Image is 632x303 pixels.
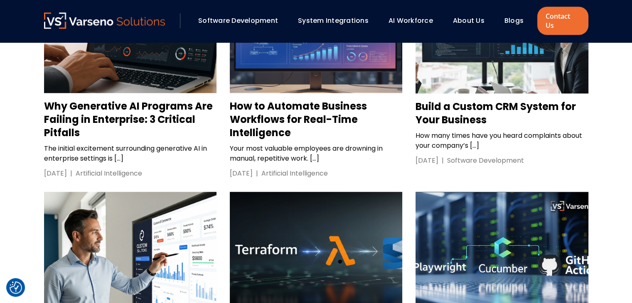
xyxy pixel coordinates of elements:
div: About Us [449,14,496,28]
img: Varseno Solutions – Product Engineering & IT Services [44,12,165,29]
div: | [67,169,76,178]
p: Your most valuable employees are drowning in manual, repetitive work. […] [230,144,402,164]
div: | [253,169,261,178]
a: Blogs [504,16,524,25]
a: Contact Us [537,7,588,35]
img: Revisit consent button [10,281,22,294]
button: Cookie Settings [10,281,22,294]
div: Software Development [194,14,290,28]
div: Artificial Intelligence [76,169,142,178]
div: Software Development [447,156,524,166]
h3: How to Automate Business Workflows for Real-Time Intelligence [230,100,402,139]
a: About Us [453,16,484,25]
a: AI Workforce [389,16,433,25]
div: | [438,156,447,166]
h3: Build a Custom CRM System for Your Business [416,100,588,127]
p: How many times have you heard complaints about your company’s […] [416,131,588,151]
div: [DATE] [416,156,438,166]
div: AI Workforce [384,14,445,28]
div: [DATE] [44,169,67,178]
div: Blogs [500,14,535,28]
div: System Integrations [294,14,380,28]
div: Artificial Intelligence [261,169,328,178]
a: Software Development [198,16,278,25]
div: [DATE] [230,169,253,178]
a: System Integrations [298,16,369,25]
p: The initial excitement surrounding generative AI in enterprise settings is […] [44,144,216,164]
h3: Why Generative AI Programs Are Failing in Enterprise: 3 Critical Pitfalls [44,100,216,139]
